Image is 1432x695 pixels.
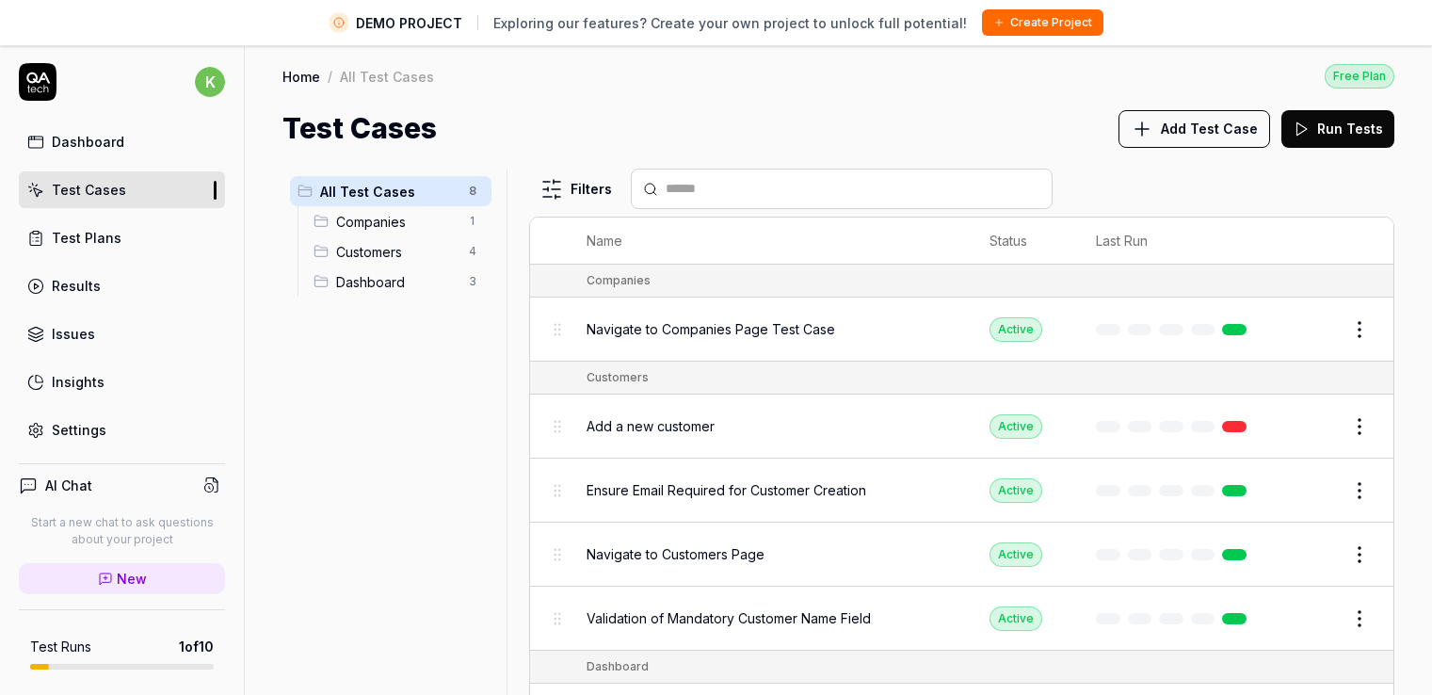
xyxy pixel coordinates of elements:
[1325,64,1394,89] div: Free Plan
[1325,63,1394,89] button: Free Plan
[493,13,967,33] span: Exploring our features? Create your own project to unlock full potential!
[587,658,649,675] div: Dashboard
[971,218,1077,265] th: Status
[52,372,105,392] div: Insights
[30,638,91,655] h5: Test Runs
[19,171,225,208] a: Test Cases
[52,276,101,296] div: Results
[52,324,95,344] div: Issues
[587,608,871,628] span: Validation of Mandatory Customer Name Field
[461,270,484,293] span: 3
[19,412,225,448] a: Settings
[530,523,1393,587] tr: Navigate to Customers PageActive
[587,369,649,386] div: Customers
[530,587,1393,651] tr: Validation of Mandatory Customer Name FieldActive
[195,67,225,97] span: k
[982,9,1103,36] button: Create Project
[568,218,971,265] th: Name
[306,236,491,267] div: Drag to reorderCustomers4
[306,206,491,236] div: Drag to reorderCompanies1
[52,420,106,440] div: Settings
[587,544,764,564] span: Navigate to Customers Page
[117,569,147,589] span: New
[530,395,1393,459] tr: Add a new customerActive
[990,414,1042,439] div: Active
[1118,110,1270,148] button: Add Test Case
[461,240,484,263] span: 4
[19,563,225,594] a: New
[52,132,124,152] div: Dashboard
[461,180,484,202] span: 8
[52,228,121,248] div: Test Plans
[587,272,651,289] div: Companies
[990,606,1042,631] div: Active
[45,476,92,495] h4: AI Chat
[356,13,462,33] span: DEMO PROJECT
[320,182,458,202] span: All Test Cases
[1161,119,1258,138] span: Add Test Case
[530,459,1393,523] tr: Ensure Email Required for Customer CreationActive
[990,478,1042,503] div: Active
[306,267,491,297] div: Drag to reorderDashboard3
[19,514,225,548] p: Start a new chat to ask questions about your project
[19,123,225,160] a: Dashboard
[336,242,458,262] span: Customers
[990,317,1042,342] div: Active
[195,63,225,101] button: k
[19,364,225,400] a: Insights
[990,542,1042,567] div: Active
[1077,218,1273,265] th: Last Run
[336,272,458,292] span: Dashboard
[19,267,225,304] a: Results
[328,67,332,86] div: /
[529,170,623,208] button: Filters
[179,637,214,656] span: 1 of 10
[19,315,225,352] a: Issues
[530,298,1393,362] tr: Navigate to Companies Page Test CaseActive
[587,319,835,339] span: Navigate to Companies Page Test Case
[336,212,458,232] span: Companies
[461,210,484,233] span: 1
[19,219,225,256] a: Test Plans
[587,416,715,436] span: Add a new customer
[587,480,866,500] span: Ensure Email Required for Customer Creation
[52,180,126,200] div: Test Cases
[282,107,437,150] h1: Test Cases
[282,67,320,86] a: Home
[1281,110,1394,148] button: Run Tests
[340,67,434,86] div: All Test Cases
